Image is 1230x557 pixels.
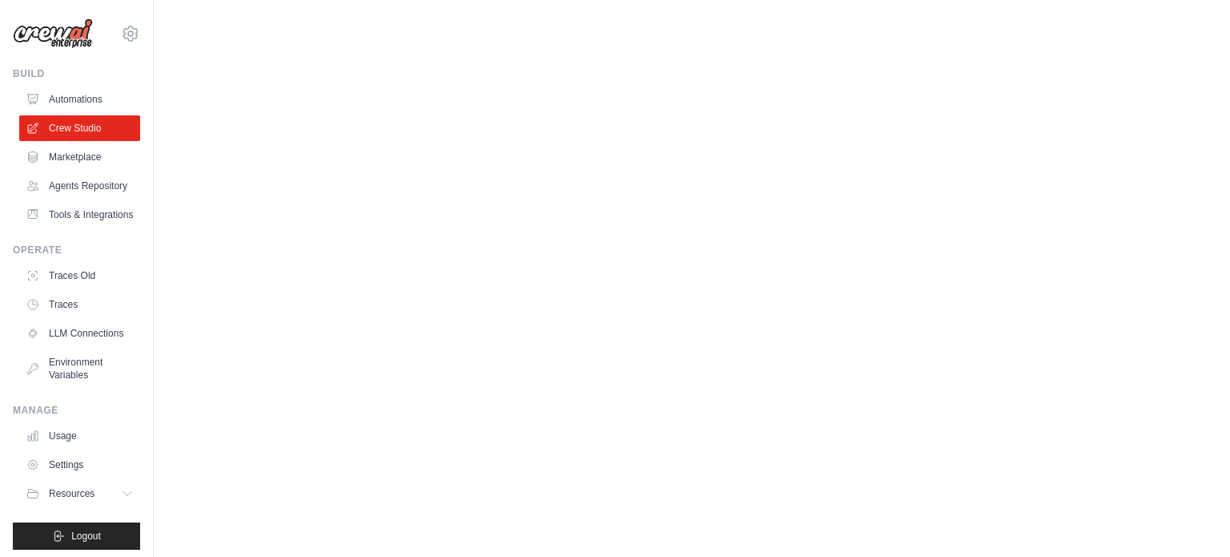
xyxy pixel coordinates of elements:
span: Resources [49,487,94,500]
a: LLM Connections [19,321,140,346]
a: Agents Repository [19,173,140,199]
a: Environment Variables [19,349,140,388]
div: Manage [13,404,140,417]
div: Build [13,67,140,80]
button: Resources [19,481,140,507]
button: Logout [13,523,140,550]
img: Logo [13,18,93,49]
a: Settings [19,452,140,478]
a: Traces Old [19,263,140,289]
div: Operate [13,244,140,256]
span: Logout [71,530,101,543]
a: Tools & Integrations [19,202,140,228]
a: Traces [19,292,140,317]
a: Marketplace [19,144,140,170]
a: Usage [19,423,140,449]
a: Automations [19,87,140,112]
a: Crew Studio [19,115,140,141]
